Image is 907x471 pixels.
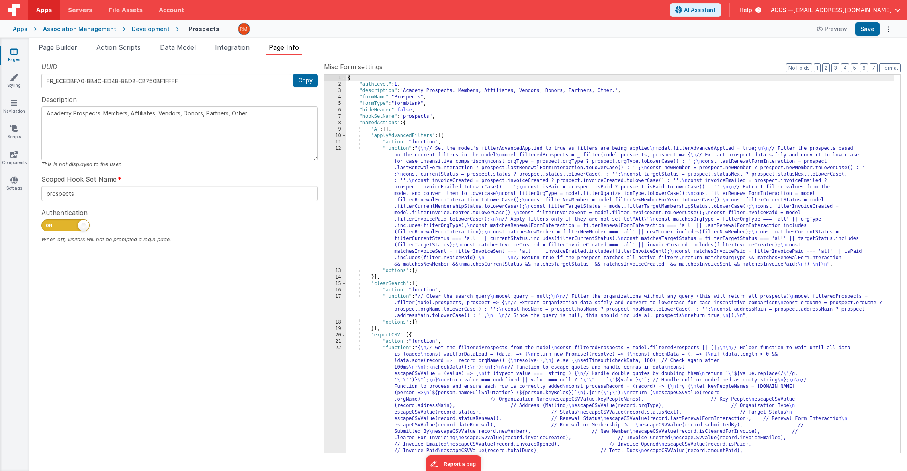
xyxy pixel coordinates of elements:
[831,63,839,72] button: 3
[238,23,250,35] img: 1e10b08f9103151d1000344c2f9be56b
[324,88,346,94] div: 3
[324,332,346,338] div: 20
[324,268,346,274] div: 13
[812,23,852,35] button: Preview
[293,74,318,87] button: Copy
[324,75,346,81] div: 1
[324,107,346,113] div: 6
[41,235,318,243] div: When off, visitors will not be prompted a login page.
[324,281,346,287] div: 15
[36,6,52,14] span: Apps
[870,63,878,72] button: 7
[324,319,346,326] div: 18
[324,145,346,268] div: 12
[324,126,346,133] div: 9
[324,139,346,145] div: 11
[786,63,812,72] button: No Folds
[324,81,346,88] div: 2
[324,133,346,139] div: 10
[324,293,346,319] div: 17
[41,174,117,184] span: Scoped Hook Set Name
[670,3,721,17] button: AI Assistant
[188,26,219,32] h4: Prospects
[68,6,92,14] span: Servers
[269,43,299,51] span: Page Info
[132,25,170,33] div: Development
[43,25,116,33] div: Association Management
[739,6,752,14] span: Help
[13,25,27,33] div: Apps
[841,63,849,72] button: 4
[109,6,143,14] span: File Assets
[41,95,77,104] span: Description
[855,22,880,36] button: Save
[883,23,894,35] button: Options
[324,326,346,332] div: 19
[41,62,57,72] span: UUID
[860,63,868,72] button: 6
[96,43,141,51] span: Action Scripts
[324,62,383,72] span: Misc Form settings
[324,94,346,100] div: 4
[160,43,196,51] span: Data Model
[822,63,830,72] button: 2
[793,6,892,14] span: [EMAIL_ADDRESS][DOMAIN_NAME]
[324,287,346,293] div: 16
[771,6,793,14] span: ACCS —
[814,63,821,72] button: 1
[879,63,901,72] button: Format
[771,6,901,14] button: ACCS — [EMAIL_ADDRESS][DOMAIN_NAME]
[324,120,346,126] div: 8
[324,100,346,107] div: 5
[39,43,77,51] span: Page Builder
[324,113,346,120] div: 7
[324,338,346,345] div: 21
[324,274,346,281] div: 14
[215,43,250,51] span: Integration
[41,160,318,168] div: This is not displayed to the user.
[851,63,858,72] button: 5
[41,208,88,217] span: Authentication
[684,6,716,14] span: AI Assistant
